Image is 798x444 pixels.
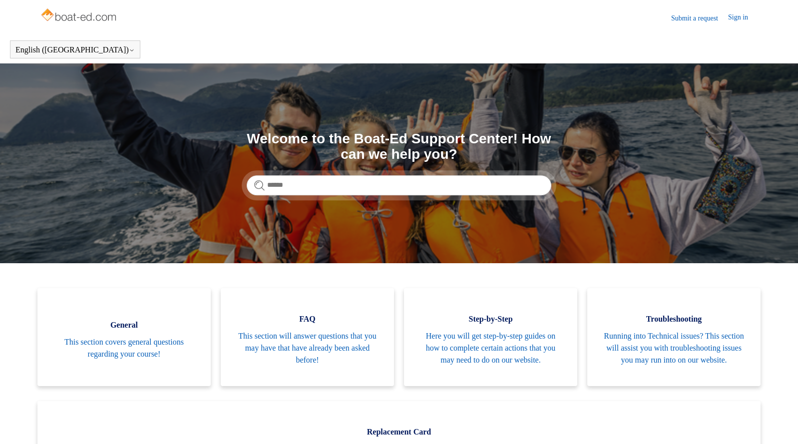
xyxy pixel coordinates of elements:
button: English ([GEOGRAPHIC_DATA]) [15,45,135,54]
input: Search [247,175,551,195]
span: General [52,319,196,331]
span: Troubleshooting [602,313,746,325]
span: Running into Technical issues? This section will assist you with troubleshooting issues you may r... [602,330,746,366]
span: This section will answer questions that you may have that have already been asked before! [236,330,379,366]
span: This section covers general questions regarding your course! [52,336,196,360]
span: Here you will get step-by-step guides on how to complete certain actions that you may need to do ... [419,330,562,366]
a: Sign in [728,12,758,24]
span: Step-by-Step [419,313,562,325]
img: Boat-Ed Help Center home page [40,6,119,26]
div: Live chat [765,411,791,437]
a: Step-by-Step Here you will get step-by-step guides on how to complete certain actions that you ma... [404,288,577,386]
span: FAQ [236,313,379,325]
a: Submit a request [671,13,728,23]
span: Replacement Card [52,426,746,438]
a: Troubleshooting Running into Technical issues? This section will assist you with troubleshooting ... [587,288,761,386]
h1: Welcome to the Boat-Ed Support Center! How can we help you? [247,131,551,162]
a: FAQ This section will answer questions that you may have that have already been asked before! [221,288,394,386]
a: General This section covers general questions regarding your course! [37,288,211,386]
